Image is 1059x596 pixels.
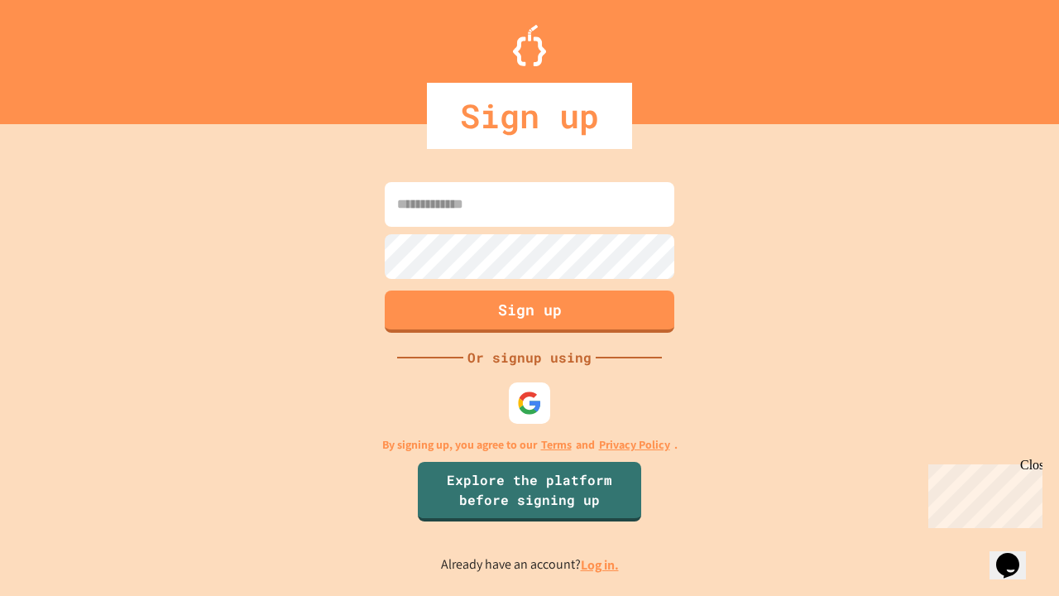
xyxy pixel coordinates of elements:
[990,530,1042,579] iframe: chat widget
[599,436,670,454] a: Privacy Policy
[382,436,678,454] p: By signing up, you agree to our and .
[418,462,641,521] a: Explore the platform before signing up
[7,7,114,105] div: Chat with us now!Close
[922,458,1042,528] iframe: chat widget
[463,348,596,368] div: Or signup using
[517,391,542,416] img: google-icon.svg
[427,83,632,149] div: Sign up
[541,436,572,454] a: Terms
[513,25,546,66] img: Logo.svg
[385,291,674,333] button: Sign up
[581,556,619,574] a: Log in.
[441,555,619,575] p: Already have an account?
